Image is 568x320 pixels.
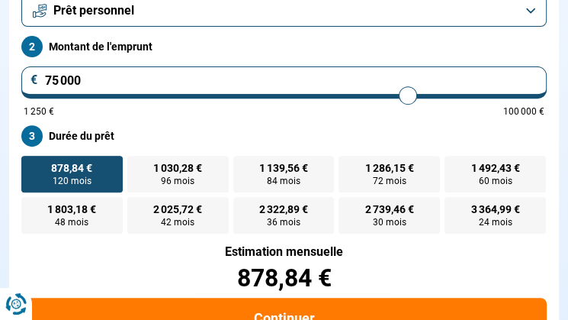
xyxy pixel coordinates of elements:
span: 42 mois [161,218,194,227]
span: 2 025,72 € [153,204,202,215]
span: 96 mois [161,176,194,186]
span: Prêt personnel [53,2,134,19]
span: 3 364,99 € [471,204,520,215]
span: 1 250 € [24,107,54,116]
span: 1 139,56 € [259,163,308,173]
span: € [30,74,38,86]
span: 1 286,15 € [365,163,414,173]
span: 48 mois [55,218,88,227]
div: Estimation mensuelle [21,246,547,258]
span: 1 492,43 € [471,163,520,173]
span: 2 322,89 € [259,204,308,215]
span: 24 mois [479,218,512,227]
label: Durée du prêt [21,125,547,147]
span: 60 mois [479,176,512,186]
span: 30 mois [373,218,406,227]
span: 100 000 € [503,107,544,116]
span: 1 030,28 € [153,163,202,173]
span: 2 739,46 € [365,204,414,215]
div: 878,84 € [21,266,547,290]
label: Montant de l'emprunt [21,36,547,57]
span: 878,84 € [51,163,92,173]
span: 1 803,18 € [47,204,96,215]
span: 84 mois [267,176,300,186]
span: 36 mois [267,218,300,227]
span: 72 mois [373,176,406,186]
span: 120 mois [53,176,91,186]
